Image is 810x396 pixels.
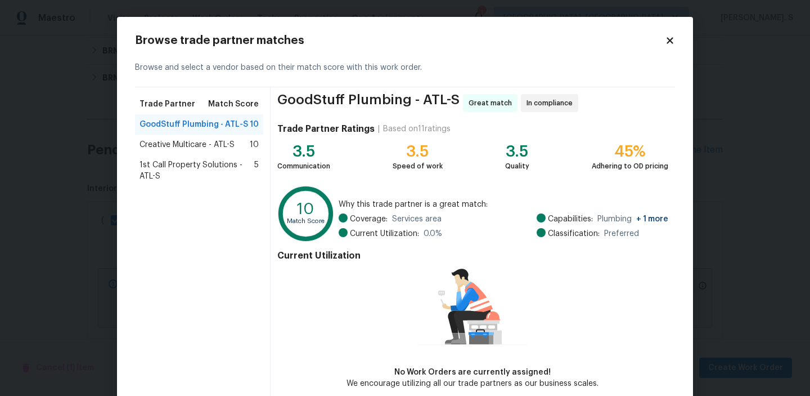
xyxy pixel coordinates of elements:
div: 45% [592,146,668,157]
div: Browse and select a vendor based on their match score with this work order. [135,48,675,87]
span: + 1 more [636,215,668,223]
span: Coverage: [350,213,388,225]
span: Why this trade partner is a great match: [339,199,668,210]
span: GoodStuff Plumbing - ATL-S [277,94,460,112]
div: We encourage utilizing all our trade partners as our business scales. [346,378,598,389]
div: | [375,123,383,135]
span: GoodStuff Plumbing - ATL-S [139,119,248,130]
text: 10 [297,201,314,217]
span: 0.0 % [424,228,442,239]
text: Match Score [287,218,325,224]
span: Trade Partner [139,99,195,110]
span: 5 [254,159,259,182]
span: Match Score [208,99,259,110]
div: Quality [505,161,529,172]
span: Great match [469,97,516,109]
span: Capabilities: [548,213,593,225]
div: 3.5 [505,146,529,157]
span: 1st Call Property Solutions - ATL-S [139,159,254,182]
div: 3.5 [393,146,443,157]
div: Based on 11 ratings [383,123,451,135]
div: 3.5 [277,146,330,157]
span: Services area [392,213,442,225]
span: Current Utilization: [350,228,419,239]
span: Creative Multicare - ATL-S [139,139,235,150]
h4: Trade Partner Ratings [277,123,375,135]
span: Plumbing [597,213,668,225]
h4: Current Utilization [277,250,668,261]
span: Classification: [548,228,600,239]
div: Adhering to OD pricing [592,161,668,172]
div: Speed of work [393,161,443,172]
span: In compliance [526,97,577,109]
div: No Work Orders are currently assigned! [346,367,598,378]
span: 10 [250,139,259,150]
div: Communication [277,161,330,172]
span: Preferred [604,228,639,239]
h2: Browse trade partner matches [135,35,665,46]
span: 10 [250,119,259,130]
